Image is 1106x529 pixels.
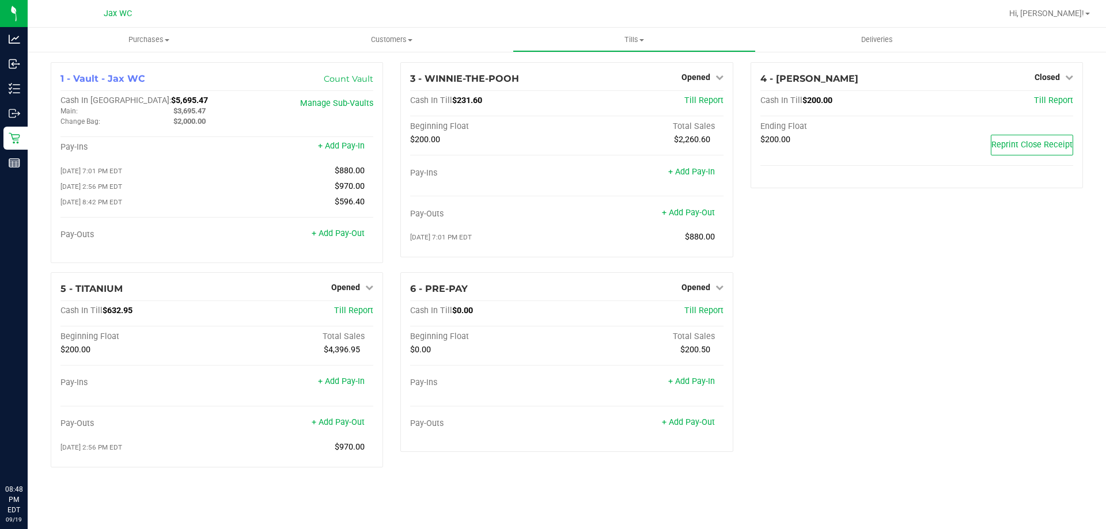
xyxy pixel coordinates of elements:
[991,135,1073,155] button: Reprint Close Receipt
[173,106,206,115] span: $3,695.47
[760,96,802,105] span: Cash In Till
[60,443,122,451] span: [DATE] 2:56 PM EDT
[60,283,123,294] span: 5 - TITANIUM
[60,107,78,115] span: Main:
[846,35,908,45] span: Deliveries
[410,96,452,105] span: Cash In Till
[513,35,755,45] span: Tills
[756,28,998,52] a: Deliveries
[9,33,20,45] inline-svg: Analytics
[104,9,132,18] span: Jax WC
[324,345,360,355] span: $4,396.95
[103,306,132,315] span: $632.95
[60,332,217,342] div: Beginning Float
[567,332,724,342] div: Total Sales
[60,198,122,206] span: [DATE] 8:42 PM EDT
[760,135,790,144] span: $200.00
[9,132,20,144] inline-svg: Retail
[410,121,567,132] div: Beginning Float
[668,376,715,386] a: + Add Pay-In
[9,108,20,119] inline-svg: Outbound
[410,345,431,355] span: $0.00
[410,332,567,342] div: Beginning Float
[760,121,917,132] div: Ending Float
[567,121,724,132] div: Total Sales
[335,197,365,207] span: $596.40
[312,229,365,238] a: + Add Pay-Out
[60,142,217,153] div: Pay-Ins
[410,378,567,388] div: Pay-Ins
[324,74,373,84] a: Count Vault
[60,418,217,429] div: Pay-Outs
[1034,96,1073,105] a: Till Report
[5,515,22,524] p: 09/19
[668,167,715,177] a: + Add Pay-In
[60,167,122,175] span: [DATE] 7:01 PM EDT
[12,437,46,471] iframe: Resource center
[60,230,217,240] div: Pay-Outs
[1009,9,1084,18] span: Hi, [PERSON_NAME]!
[331,283,360,292] span: Opened
[9,157,20,169] inline-svg: Reports
[312,417,365,427] a: + Add Pay-Out
[1035,73,1060,82] span: Closed
[28,35,270,45] span: Purchases
[5,484,22,515] p: 08:48 PM EDT
[318,141,365,151] a: + Add Pay-In
[684,96,724,105] a: Till Report
[217,332,374,342] div: Total Sales
[60,73,145,84] span: 1 - Vault - Jax WC
[271,35,512,45] span: Customers
[9,83,20,94] inline-svg: Inventory
[410,233,472,241] span: [DATE] 7:01 PM EDT
[452,96,482,105] span: $231.60
[662,417,715,427] a: + Add Pay-Out
[318,376,365,386] a: + Add Pay-In
[760,73,858,84] span: 4 - [PERSON_NAME]
[410,168,567,178] div: Pay-Ins
[513,28,755,52] a: Tills
[270,28,513,52] a: Customers
[60,306,103,315] span: Cash In Till
[173,117,206,125] span: $2,000.00
[410,209,567,219] div: Pay-Outs
[300,98,373,108] a: Manage Sub-Vaults
[681,283,710,292] span: Opened
[335,166,365,176] span: $880.00
[334,306,373,315] a: Till Report
[991,140,1073,150] span: Reprint Close Receipt
[802,96,832,105] span: $200.00
[60,378,217,388] div: Pay-Ins
[410,283,468,294] span: 6 - PRE-PAY
[60,96,171,105] span: Cash In [GEOGRAPHIC_DATA]:
[335,442,365,452] span: $970.00
[335,181,365,191] span: $970.00
[9,58,20,70] inline-svg: Inbound
[171,96,208,105] span: $5,695.47
[452,306,473,315] span: $0.00
[680,345,710,355] span: $200.50
[662,208,715,218] a: + Add Pay-Out
[685,232,715,242] span: $880.00
[60,117,100,125] span: Change Bag:
[681,73,710,82] span: Opened
[674,135,710,144] span: $2,260.60
[684,306,724,315] a: Till Report
[60,182,122,191] span: [DATE] 2:56 PM EDT
[410,135,440,144] span: $200.00
[410,306,452,315] span: Cash In Till
[410,418,567,429] div: Pay-Outs
[28,28,270,52] a: Purchases
[410,73,519,84] span: 3 - WINNIE-THE-POOH
[60,345,90,355] span: $200.00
